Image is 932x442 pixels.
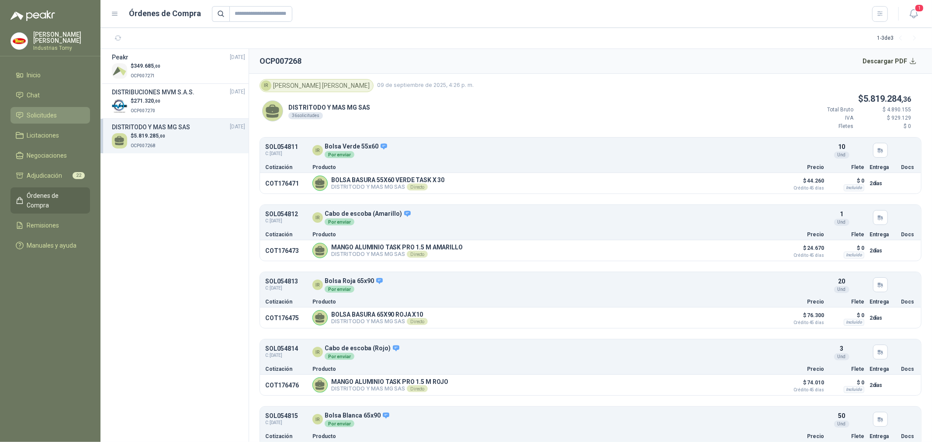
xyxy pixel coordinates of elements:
div: Por enviar [325,353,354,360]
div: IR [312,414,323,425]
div: Incluido [844,386,864,393]
div: IR [312,347,323,357]
h2: OCP007268 [260,55,301,67]
div: Directo [407,385,428,392]
p: MANGO ALUMINIO TASK PRO 1.5 M ROJO [331,378,448,385]
div: IR [312,145,323,155]
p: 20 [838,276,845,286]
p: Bolsa Blanca 65x90 [325,412,390,420]
div: Und [834,353,849,360]
p: COT176476 [265,382,307,389]
p: Cabo de escoba (Amarillo) [325,210,412,218]
div: Directo [407,183,428,190]
span: 271.320 [134,98,160,104]
p: IVA [801,114,853,122]
a: DISTRITODO Y MAS MG SAS[DATE] $5.819.285,00OCP007268 [112,122,245,150]
div: Incluido [844,184,864,191]
p: $ [131,62,160,70]
p: Cotización [265,434,307,439]
span: ,00 [154,64,160,69]
div: IR [261,80,271,91]
span: OCP007271 [131,73,155,78]
p: Producto [312,165,775,170]
p: Industrias Tomy [33,45,90,51]
span: [DATE] [230,53,245,62]
p: Precio [780,299,824,304]
div: Por enviar [325,151,354,158]
a: Solicitudes [10,107,90,124]
button: 1 [906,6,922,22]
span: Órdenes de Compra [27,191,82,210]
h3: DISTRITODO Y MAS MG SAS [112,122,190,132]
span: C: [DATE] [265,352,298,359]
span: C: [DATE] [265,150,298,157]
a: Licitaciones [10,127,90,144]
div: IR [312,212,323,223]
p: Precio [780,165,824,170]
p: Entrega [870,232,896,237]
p: Cotización [265,165,307,170]
div: 36 solicitudes [288,112,323,119]
p: Total Bruto [801,106,853,114]
span: 5.819.284 [863,93,911,104]
a: Negociaciones [10,147,90,164]
div: IR [312,280,323,290]
h3: DISTRIBUCIONES MVM S.A.S. [112,87,194,97]
a: Adjudicación22 [10,167,90,184]
p: Producto [312,366,775,372]
p: Entrega [870,299,896,304]
span: OCP007268 [131,143,155,148]
p: Flete [829,434,864,439]
img: Company Logo [112,63,127,79]
div: Directo [407,251,428,258]
p: COT176475 [265,314,307,321]
span: C: [DATE] [265,218,298,224]
span: Crédito 45 días [780,253,824,258]
p: 2 días [870,313,896,323]
span: ,00 [154,99,160,104]
p: MANGO ALUMINIO TASK PRO 1.5 M AMARILLO [331,244,463,251]
span: [DATE] [230,123,245,131]
p: $ 929.129 [859,114,911,122]
p: $ [131,132,165,140]
p: SOL054815 [265,413,298,419]
p: Bolsa Verde 55x60 [325,143,388,151]
div: Incluido [844,319,864,326]
p: DISTRITODO Y MAS MG SAS [331,183,444,190]
p: Cotización [265,366,307,372]
p: $ [801,92,911,106]
p: $ 0 [829,310,864,321]
p: SOL054811 [265,144,298,150]
div: [PERSON_NAME] [PERSON_NAME] [260,79,374,92]
div: 1 - 3 de 3 [877,31,922,45]
span: Inicio [27,70,41,80]
p: Docs [901,232,916,237]
p: $ 24.670 [780,243,824,258]
h1: Órdenes de Compra [129,7,201,20]
img: Company Logo [112,98,127,114]
p: $ 74.010 [780,377,824,392]
img: Company Logo [11,33,28,49]
span: Crédito 45 días [780,186,824,190]
span: Negociaciones [27,151,67,160]
a: Remisiones [10,217,90,234]
p: Precio [780,366,824,372]
p: Cotización [265,232,307,237]
span: Licitaciones [27,131,59,140]
p: $ 44.260 [780,176,824,190]
a: Manuales y ayuda [10,237,90,254]
span: Manuales y ayuda [27,241,77,250]
p: $ 0 [829,176,864,186]
p: 50 [838,411,845,421]
p: $ 0 [859,122,911,131]
span: C: [DATE] [265,419,298,426]
span: Remisiones [27,221,59,230]
div: Incluido [844,252,864,259]
p: SOL054814 [265,345,298,352]
p: $ [131,97,160,105]
p: COT176473 [265,247,307,254]
p: 2 días [870,245,896,256]
p: DISTRITODO Y MAS MG SAS [288,103,370,112]
p: Docs [901,165,916,170]
p: Producto [312,299,775,304]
